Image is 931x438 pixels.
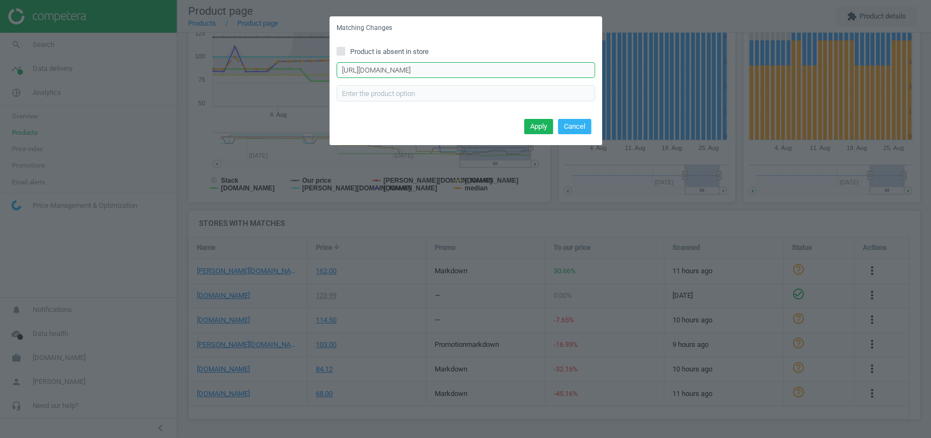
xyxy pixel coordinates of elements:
[524,119,553,134] button: Apply
[348,47,431,57] span: Product is absent in store
[337,85,595,101] input: Enter the product option
[558,119,591,134] button: Cancel
[337,23,392,33] h5: Matching Changes
[337,62,595,79] input: Enter correct product URL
